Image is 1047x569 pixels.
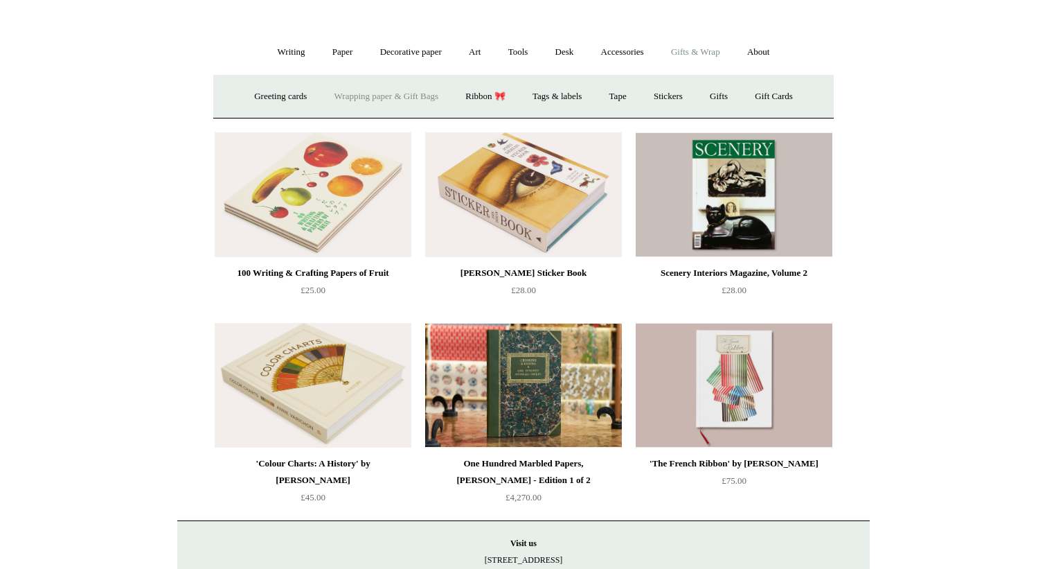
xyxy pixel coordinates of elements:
[496,34,541,71] a: Tools
[425,132,622,257] img: John Derian Sticker Book
[425,323,622,448] img: One Hundred Marbled Papers, John Jeffery - Edition 1 of 2
[636,265,832,322] a: Scenery Interiors Magazine, Volume 2 £28.00
[301,492,325,502] span: £45.00
[456,34,493,71] a: Art
[636,132,832,257] img: Scenery Interiors Magazine, Volume 2
[215,265,411,322] a: 100 Writing & Crafting Papers of Fruit £25.00
[511,285,536,295] span: £28.00
[242,78,319,115] a: Greeting cards
[429,265,618,281] div: [PERSON_NAME] Sticker Book
[722,285,746,295] span: £28.00
[589,34,656,71] a: Accessories
[215,132,411,257] img: 100 Writing & Crafting Papers of Fruit
[368,34,454,71] a: Decorative paper
[215,323,411,448] a: 'Colour Charts: A History' by Anne Varichon 'Colour Charts: A History' by Anne Varichon
[697,78,740,115] a: Gifts
[636,323,832,448] a: 'The French Ribbon' by Suzanne Slesin 'The French Ribbon' by Suzanne Slesin
[301,285,325,295] span: £25.00
[722,475,746,486] span: £75.00
[543,34,587,71] a: Desk
[742,78,805,115] a: Gift Cards
[215,132,411,257] a: 100 Writing & Crafting Papers of Fruit 100 Writing & Crafting Papers of Fruit
[425,132,622,257] a: John Derian Sticker Book John Derian Sticker Book
[636,323,832,448] img: 'The French Ribbon' by Suzanne Slesin
[429,455,618,489] div: One Hundred Marbled Papers, [PERSON_NAME] - Edition 1 of 2
[735,34,782,71] a: About
[639,265,829,281] div: Scenery Interiors Magazine, Volume 2
[218,265,408,281] div: 100 Writing & Crafting Papers of Fruit
[218,455,408,489] div: 'Colour Charts: A History' by [PERSON_NAME]
[215,455,411,512] a: 'Colour Charts: A History' by [PERSON_NAME] £45.00
[641,78,695,115] a: Stickers
[636,455,832,512] a: 'The French Ribbon' by [PERSON_NAME] £75.00
[505,492,542,502] span: £4,270.00
[265,34,318,71] a: Writing
[659,34,733,71] a: Gifts & Wrap
[322,78,451,115] a: Wrapping paper & Gift Bags
[215,323,411,448] img: 'Colour Charts: A History' by Anne Varichon
[639,455,829,472] div: 'The French Ribbon' by [PERSON_NAME]
[597,78,639,115] a: Tape
[510,539,537,548] strong: Visit us
[425,455,622,512] a: One Hundred Marbled Papers, [PERSON_NAME] - Edition 1 of 2 £4,270.00
[636,132,832,257] a: Scenery Interiors Magazine, Volume 2 Scenery Interiors Magazine, Volume 2
[520,78,594,115] a: Tags & labels
[425,265,622,322] a: [PERSON_NAME] Sticker Book £28.00
[425,323,622,448] a: One Hundred Marbled Papers, John Jeffery - Edition 1 of 2 One Hundred Marbled Papers, John Jeffer...
[453,78,518,115] a: Ribbon 🎀
[320,34,366,71] a: Paper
